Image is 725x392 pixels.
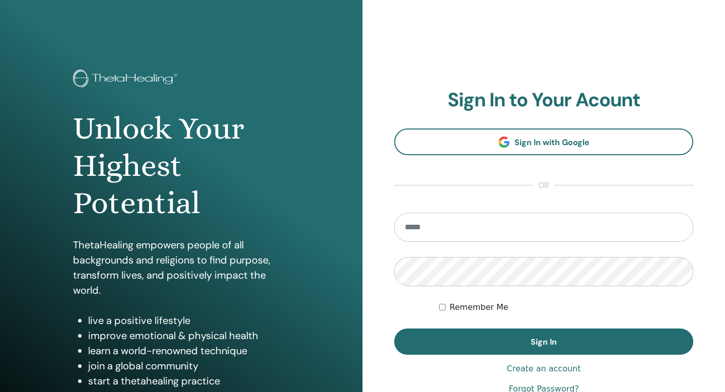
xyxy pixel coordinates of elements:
li: live a positive lifestyle [88,313,289,328]
p: ThetaHealing empowers people of all backgrounds and religions to find purpose, transform lives, a... [73,237,289,298]
button: Sign In [394,329,693,355]
li: improve emotional & physical health [88,328,289,343]
a: Sign In with Google [394,128,693,155]
li: learn a world-renowned technique [88,343,289,358]
li: join a global community [88,358,289,373]
div: Keep me authenticated indefinitely or until I manually logout [439,301,693,313]
span: or [533,179,554,191]
h2: Sign In to Your Acount [394,89,693,112]
span: Sign In with Google [515,137,590,148]
li: start a thetahealing practice [88,373,289,388]
span: Sign In [531,337,557,347]
label: Remember Me [450,301,509,313]
a: Create an account [506,363,581,375]
h1: Unlock Your Highest Potential [73,110,289,222]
